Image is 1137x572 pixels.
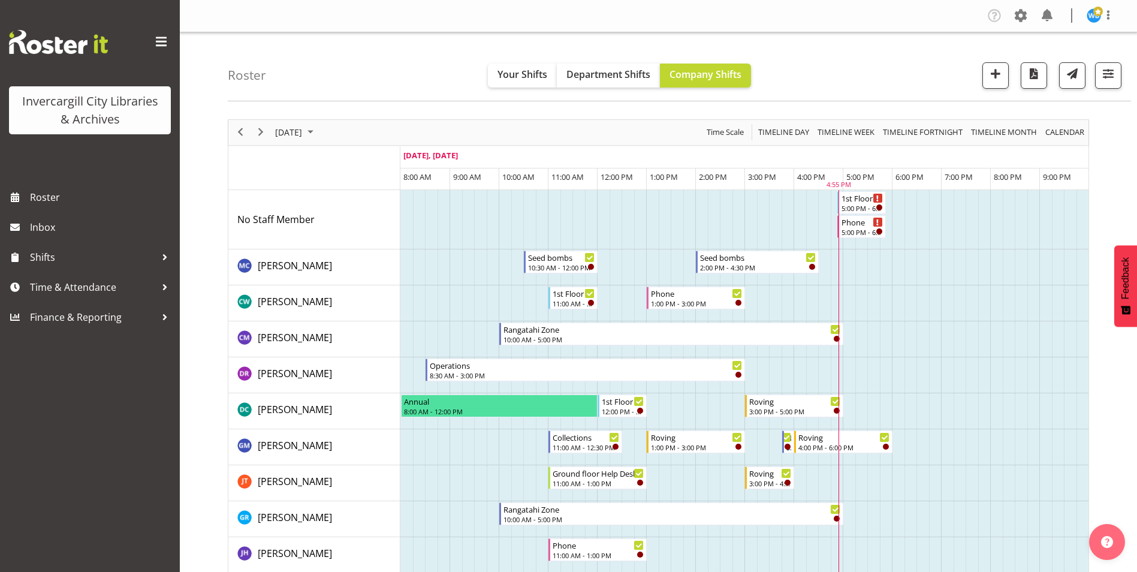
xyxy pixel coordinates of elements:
span: 10:00 AM [502,171,535,182]
a: No Staff Member [237,212,315,227]
td: Aurora Catu resource [228,249,400,285]
div: 2:00 PM - 4:30 PM [700,263,816,272]
td: Grace Roscoe-Squires resource [228,501,400,537]
button: Feedback - Show survey [1114,245,1137,327]
img: willem-burger11692.jpg [1087,8,1101,23]
div: September 25, 2025 [271,120,321,145]
button: Timeline Month [969,125,1039,140]
div: 3:00 PM - 5:00 PM [749,407,840,416]
div: previous period [230,120,251,145]
div: 12:00 PM - 1:00 PM [602,407,644,416]
div: No Staff Member"s event - 1st Floor Desk Begin From Thursday, September 25, 2025 at 5:00:00 PM GM... [837,191,886,214]
span: Time Scale [705,125,745,140]
div: 11:00 AM - 1:00 PM [553,478,644,488]
a: [PERSON_NAME] [258,474,332,489]
span: 7:00 PM [945,171,973,182]
td: Chamique Mamolo resource [228,321,400,357]
div: Collections [553,431,619,443]
span: [PERSON_NAME] [258,295,332,308]
span: calendar [1044,125,1085,140]
span: 9:00 AM [453,171,481,182]
a: [PERSON_NAME] [258,510,332,525]
a: [PERSON_NAME] [258,366,332,381]
div: Seed bombs [528,251,595,263]
a: [PERSON_NAME] [258,546,332,561]
span: No Staff Member [237,213,315,226]
span: Timeline Day [757,125,810,140]
a: [PERSON_NAME] [258,294,332,309]
a: [PERSON_NAME] [258,330,332,345]
div: Donald Cunningham"s event - 1st Floor Desk Begin From Thursday, September 25, 2025 at 12:00:00 PM... [598,395,647,417]
div: Gabriel McKay Smith"s event - Collections Begin From Thursday, September 25, 2025 at 11:00:00 AM ... [548,430,622,453]
div: New book tagging [786,431,792,443]
span: [PERSON_NAME] [258,439,332,452]
div: Roving [798,431,889,443]
span: Finance & Reporting [30,308,156,326]
span: [DATE], [DATE] [403,150,458,161]
img: help-xxl-2.png [1101,536,1113,548]
div: 10:00 AM - 5:00 PM [503,335,840,344]
button: Add a new shift [982,62,1009,89]
div: 1st Floor Desk [553,287,595,299]
img: Rosterit website logo [9,30,108,54]
td: Catherine Wilson resource [228,285,400,321]
div: Chamique Mamolo"s event - Rangatahi Zone Begin From Thursday, September 25, 2025 at 10:00:00 AM G... [499,323,843,345]
span: Timeline Fortnight [882,125,964,140]
button: Next [253,125,269,140]
td: Gabriel McKay Smith resource [228,429,400,465]
span: Timeline Month [970,125,1038,140]
button: Department Shifts [557,64,660,88]
div: Annual [404,395,595,407]
button: Timeline Week [816,125,877,140]
div: Roving [749,467,791,479]
div: 10:30 AM - 12:00 PM [528,263,595,272]
div: 8:30 AM - 3:00 PM [430,371,742,380]
td: No Staff Member resource [228,190,400,249]
div: Ground floor Help Desk [553,467,644,479]
a: [PERSON_NAME] [258,402,332,417]
td: Glen Tomlinson resource [228,465,400,501]
span: 12:00 PM [601,171,633,182]
button: Time Scale [705,125,746,140]
div: Gabriel McKay Smith"s event - Roving Begin From Thursday, September 25, 2025 at 1:00:00 PM GMT+12... [647,430,745,453]
button: Previous [233,125,249,140]
div: 8:00 AM - 12:00 PM [404,407,595,416]
div: 1:00 PM - 3:00 PM [651,299,742,308]
button: Company Shifts [660,64,751,88]
div: Glen Tomlinson"s event - Ground floor Help Desk Begin From Thursday, September 25, 2025 at 11:00:... [548,466,647,489]
a: [PERSON_NAME] [258,438,332,453]
div: Phone [553,539,644,551]
span: Time & Attendance [30,278,156,296]
span: [PERSON_NAME] [258,547,332,560]
span: 4:00 PM [797,171,825,182]
td: Donald Cunningham resource [228,393,400,429]
div: Donald Cunningham"s event - Annual Begin From Thursday, September 25, 2025 at 8:00:00 AM GMT+12:0... [401,395,598,417]
div: Grace Roscoe-Squires"s event - Rangatahi Zone Begin From Thursday, September 25, 2025 at 10:00:00... [499,502,843,525]
div: 11:00 AM - 1:00 PM [553,550,644,560]
span: 8:00 AM [403,171,432,182]
span: 8:00 PM [994,171,1022,182]
span: Roster [30,188,174,206]
div: Jill Harpur"s event - Phone Begin From Thursday, September 25, 2025 at 11:00:00 AM GMT+12:00 Ends... [548,538,647,561]
td: Debra Robinson resource [228,357,400,393]
div: 1:00 PM - 3:00 PM [651,442,742,452]
div: Debra Robinson"s event - Operations Begin From Thursday, September 25, 2025 at 8:30:00 AM GMT+12:... [426,359,745,381]
div: Aurora Catu"s event - Seed bombs Begin From Thursday, September 25, 2025 at 2:00:00 PM GMT+12:00 ... [696,251,819,273]
div: Phone [842,216,883,228]
div: Donald Cunningham"s event - Roving Begin From Thursday, September 25, 2025 at 3:00:00 PM GMT+12:0... [745,395,843,417]
h4: Roster [228,68,266,82]
span: Company Shifts [669,68,741,81]
button: September 2025 [273,125,319,140]
div: Catherine Wilson"s event - 1st Floor Desk Begin From Thursday, September 25, 2025 at 11:00:00 AM ... [548,287,598,309]
div: Gabriel McKay Smith"s event - Roving Begin From Thursday, September 25, 2025 at 4:00:00 PM GMT+12... [794,430,892,453]
div: 5:00 PM - 6:00 PM [842,203,883,213]
span: [DATE] [274,125,303,140]
span: Feedback [1120,257,1131,299]
span: [PERSON_NAME] [258,259,332,272]
span: Your Shifts [497,68,547,81]
span: [PERSON_NAME] [258,511,332,524]
span: [PERSON_NAME] [258,403,332,416]
button: Your Shifts [488,64,557,88]
div: 3:00 PM - 4:00 PM [749,478,791,488]
div: Invercargill City Libraries & Archives [21,92,159,128]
